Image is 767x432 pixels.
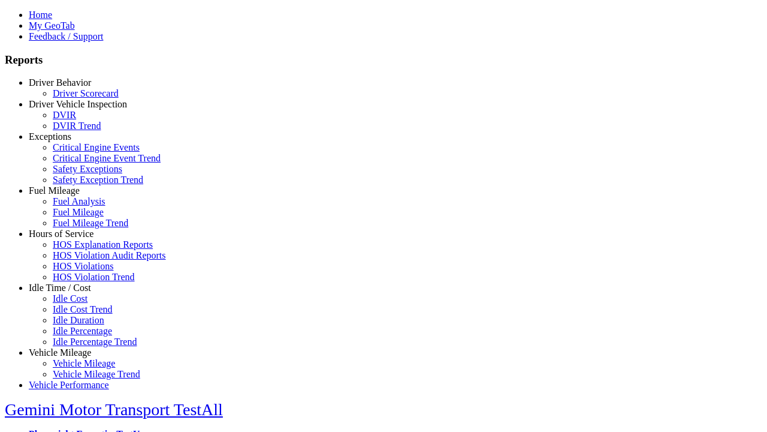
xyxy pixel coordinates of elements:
[53,358,115,368] a: Vehicle Mileage
[53,304,113,314] a: Idle Cost Trend
[29,31,103,41] a: Feedback / Support
[29,131,71,142] a: Exceptions
[53,121,101,131] a: DVIR Trend
[29,380,109,390] a: Vehicle Performance
[29,283,91,293] a: Idle Time / Cost
[29,229,93,239] a: Hours of Service
[53,239,153,250] a: HOS Explanation Reports
[29,10,52,20] a: Home
[29,185,80,196] a: Fuel Mileage
[29,347,91,358] a: Vehicle Mileage
[5,400,223,419] a: Gemini Motor Transport TestAll
[29,20,75,31] a: My GeoTab
[29,77,91,88] a: Driver Behavior
[53,164,122,174] a: Safety Exceptions
[53,153,161,163] a: Critical Engine Event Trend
[29,99,127,109] a: Driver Vehicle Inspection
[53,207,104,217] a: Fuel Mileage
[53,88,119,98] a: Driver Scorecard
[53,218,128,228] a: Fuel Mileage Trend
[53,142,140,152] a: Critical Engine Events
[5,53,762,67] h3: Reports
[53,293,87,304] a: Idle Cost
[53,369,140,379] a: Vehicle Mileage Trend
[53,272,135,282] a: HOS Violation Trend
[53,110,76,120] a: DVIR
[53,250,166,260] a: HOS Violation Audit Reports
[53,175,143,185] a: Safety Exception Trend
[53,261,113,271] a: HOS Violations
[53,315,104,325] a: Idle Duration
[53,326,112,336] a: Idle Percentage
[53,196,105,206] a: Fuel Analysis
[53,337,137,347] a: Idle Percentage Trend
